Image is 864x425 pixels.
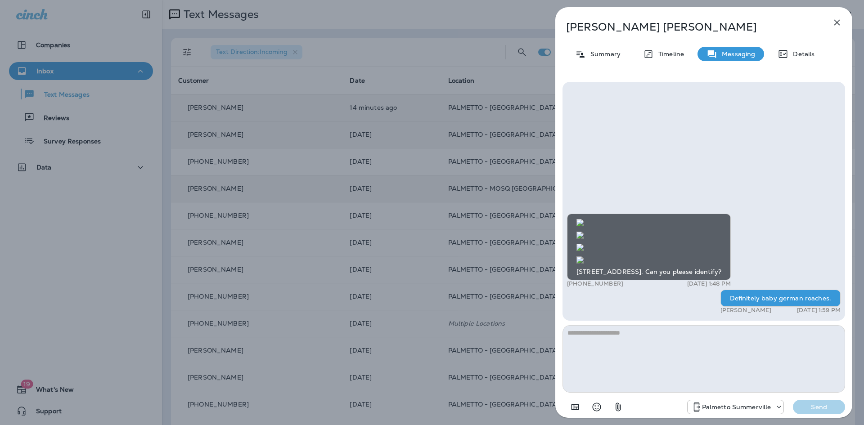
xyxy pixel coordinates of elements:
p: Palmetto Summerville [702,403,771,411]
p: [DATE] 1:48 PM [687,280,731,287]
button: Select an emoji [588,398,606,416]
p: Timeline [654,50,684,58]
p: Summary [586,50,621,58]
p: Messaging [717,50,755,58]
p: [PERSON_NAME] [720,307,772,314]
img: twilio-download [576,219,584,226]
img: twilio-download [576,256,584,264]
p: [PERSON_NAME] [PERSON_NAME] [566,21,812,33]
div: [STREET_ADDRESS]. Can you please identify? [567,214,731,280]
p: [DATE] 1:59 PM [797,307,841,314]
button: Add in a premade template [566,398,584,416]
div: Definitely baby german roaches. [720,290,841,307]
img: twilio-download [576,244,584,251]
p: [PHONE_NUMBER] [567,280,623,287]
p: Details [788,50,814,58]
div: +1 (843) 594-2691 [688,402,784,412]
img: twilio-download [576,232,584,239]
